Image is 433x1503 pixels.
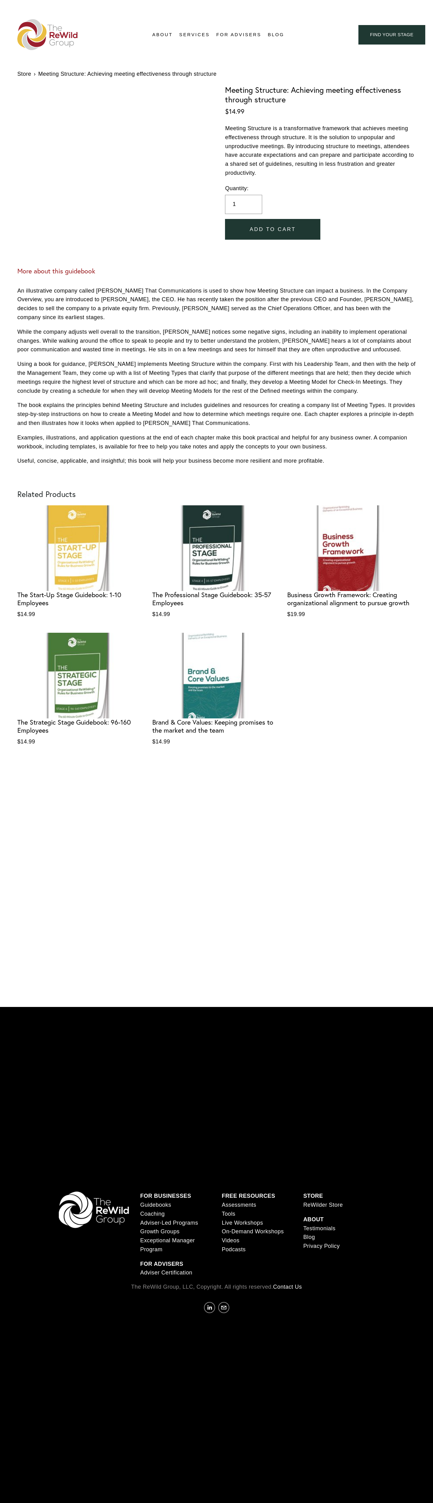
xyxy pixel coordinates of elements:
div: The Start-Up Stage Guidebook: 1-10 Employees [17,591,146,607]
div: $14.99 [17,610,146,619]
p: Using a book for guidance, [PERSON_NAME] implements Meeting Structure within the company. First w... [17,360,416,395]
a: Podcasts [222,1245,245,1254]
p: Useful, concise, applicable, and insightful; this book will help your business become more resili... [17,456,416,465]
p: Meeting Structure is a transformative framework that achieves meeting effectiveness through struc... [225,124,416,178]
a: Blog [268,30,284,40]
a: Meeting Structure: Achieving meeting effectiveness through structure [38,70,216,79]
a: Videos [222,1236,239,1245]
h2: Related Products [17,490,416,499]
a: The Strategic Stage Guidebook: 96-160 Employees [17,633,146,747]
div: $14.99 [17,737,146,746]
div: The Strategic Stage Guidebook: 96-160 Employees [17,718,146,734]
button: Add To Cart [225,219,320,240]
a: The Professional Stage Guidebook: 35-57 Employees [152,505,281,620]
a: Brand & Core Values: Keeping promises to the market and the team [152,633,281,747]
div: Brand & Core Values: Keeping promises to the market and the team [152,718,281,734]
div: $14.99 [225,108,416,116]
a: find your stage [358,25,425,45]
strong: ABOUT [303,1216,324,1223]
span: Exceptional Manager Program [140,1237,195,1252]
h1: Meeting Structure: Achieving meeting effectiveness through structure [225,85,416,104]
a: Coaching [140,1210,165,1218]
a: FOR ADVISERS [140,1260,183,1269]
a: ABOUT [303,1215,324,1224]
a: The Start-Up Stage Guidebook: 1-10 Employees [17,505,146,620]
a: Tools [222,1210,235,1218]
a: Privacy Policy [303,1242,340,1251]
strong: STORE [303,1193,323,1199]
p: While the company adjusts well overall to the transition, [PERSON_NAME] notices some negative sig... [17,328,416,354]
a: Business Growth Framework: Creating organizational alignment to pursue growth [287,505,416,620]
a: Adviser Certification [140,1268,192,1277]
a: On-Demand Workshops [222,1227,284,1236]
a: FREE RESOURCES [222,1192,275,1201]
a: Growth Groups [140,1227,180,1236]
a: Contact Us [273,1282,302,1291]
a: Exceptional Manager Program [140,1236,211,1254]
a: Store [17,70,31,79]
a: FOR BUSINESSES [140,1192,191,1201]
span: Add To Cart [250,226,296,233]
div: Business Growth Framework: Creating organizational alignment to pursue growth [287,591,416,607]
span: Growth Groups [140,1228,180,1235]
a: Guidebooks [140,1201,171,1210]
a: Adviser-Led Programs [140,1218,198,1227]
input: Quantity [225,195,262,214]
strong: FOR BUSINESSES [140,1193,191,1199]
a: Live Workshops [222,1218,263,1227]
a: Assessments [222,1201,256,1210]
div: $14.99 [152,737,281,746]
p: An illustrative company called [PERSON_NAME] That Communications is used to show how Meeting Stru... [17,286,416,322]
a: Blog [303,1233,315,1242]
div: Gallery [17,85,217,86]
strong: FOR ADVISERS [140,1261,183,1267]
img: Business Growth Framework: Creating organizational alignment to pursue growth [287,505,416,591]
p: The ReWild Group, LLC, Copyright. All rights reserved. [59,1282,375,1291]
div: $19.99 [287,610,416,619]
a: folder dropdown [179,30,210,40]
p: The book explains the principles behind Meeting Structure and includes guidelines and resources f... [17,401,416,427]
strong: FREE RESOURCES [222,1193,275,1199]
img: The ReWild Group [17,19,78,50]
a: STORE [303,1192,323,1201]
a: karen@parker4you.com [218,1302,229,1313]
span: › [34,70,36,79]
div: $14.99 [152,610,281,619]
a: Testimonials [303,1224,336,1233]
span: Services [179,31,210,39]
a: For Advisers [216,30,261,40]
p: Examples, illustrations, and application questions at the end of each chapter make this book prac... [17,433,416,451]
a: folder dropdown [152,30,173,40]
a: ReWilder Store [303,1201,343,1210]
span: About [152,31,173,39]
h3: More about this guidebook [17,267,416,275]
div: The Professional Stage Guidebook: 35-57 Employees [152,591,281,607]
label: Quantity: [225,184,416,193]
a: LinkedIn [204,1302,215,1313]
